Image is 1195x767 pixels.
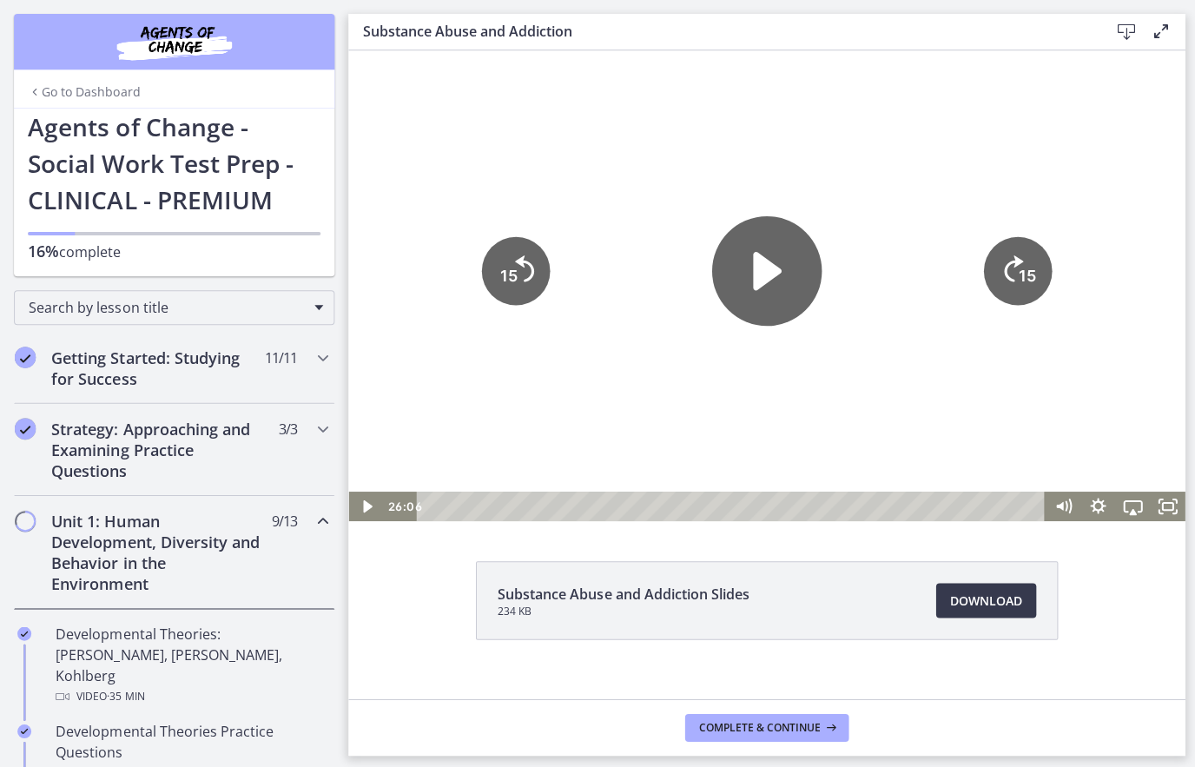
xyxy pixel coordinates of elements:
[764,440,799,469] button: Airplay
[278,417,296,438] span: 3 / 3
[17,625,31,638] i: Completed
[933,581,1033,616] a: Download
[496,602,747,616] span: 234 KB
[15,346,36,367] i: Completed
[69,21,278,63] img: Agents of Change
[28,83,140,101] a: Go to Dashboard
[697,718,818,732] span: Complete & continue
[17,722,31,736] i: Completed
[730,440,764,469] button: Show settings menu
[695,440,730,469] button: Mute
[28,240,320,261] p: complete
[51,346,263,387] h2: Getting Started: Studying for Success
[264,346,296,367] span: 11 / 11
[271,509,296,530] span: 9 / 13
[361,21,1077,42] h3: Substance Abuse and Addiction
[14,289,333,324] div: Search by lesson title
[633,186,701,254] button: Skip ahead 15 seconds
[496,581,747,602] span: Substance Abuse and Addiction Slides
[56,621,327,704] div: Developmental Theories: [PERSON_NAME], [PERSON_NAME], Kohlberg
[28,108,320,217] h1: Agents of Change - Social Work Test Prep - CLINICAL - PREMIUM
[81,440,686,469] div: Playbar
[683,711,846,739] button: Complete & continue
[947,588,1019,609] span: Download
[133,186,201,254] button: Skip back 15 seconds
[107,684,144,704] span: · 35 min
[799,440,834,469] button: Fullscreen
[362,165,472,274] button: Play Video
[29,297,305,316] span: Search by lesson title
[28,240,59,261] span: 16%
[15,417,36,438] i: Completed
[347,50,1181,519] iframe: Video Lesson
[51,417,263,479] h2: Strategy: Approaching and Examining Practice Questions
[56,684,327,704] div: Video
[151,215,168,234] tspan: 15
[667,215,684,234] tspan: 15
[51,509,263,592] h2: Unit 1: Human Development, Diversity and Behavior in the Environment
